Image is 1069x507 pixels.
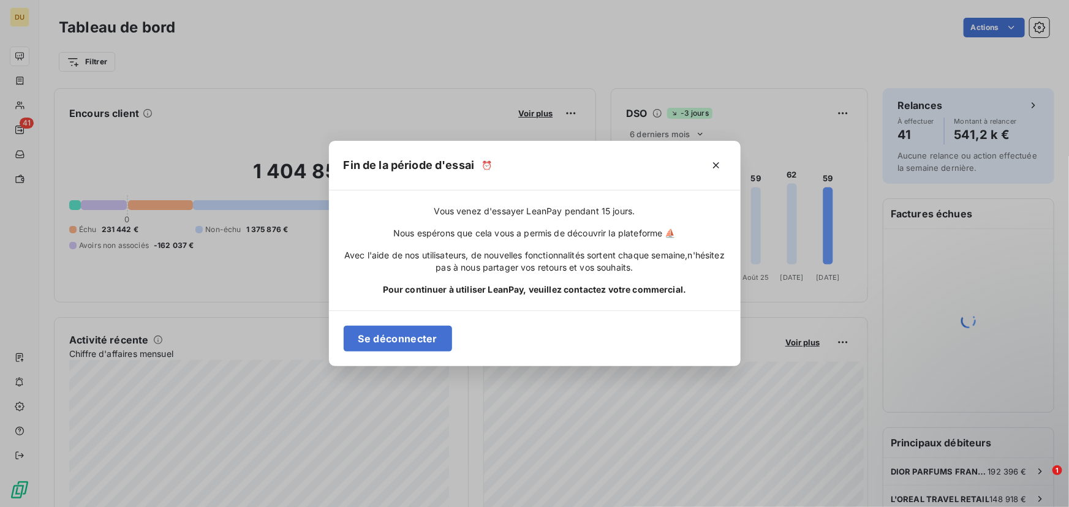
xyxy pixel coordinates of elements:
[482,159,492,171] span: ⏰
[344,157,475,174] h5: Fin de la période d'essai
[824,388,1069,474] iframe: Intercom notifications message
[1027,465,1057,495] iframe: Intercom live chat
[1052,465,1062,475] span: 1
[344,326,452,351] button: Se déconnecter
[344,250,688,260] span: Avec l'aide de nos utilisateurs, de nouvelles fonctionnalités sortent chaque semaine,
[434,205,635,217] span: Vous venez d'essayer LeanPay pendant 15 jours.
[393,227,676,239] span: Nous espérons que cela vous a permis de découvrir la plateforme
[383,284,687,296] span: Pour continuer à utiliser LeanPay, veuillez contactez votre commercial.
[665,228,676,238] span: ⛵️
